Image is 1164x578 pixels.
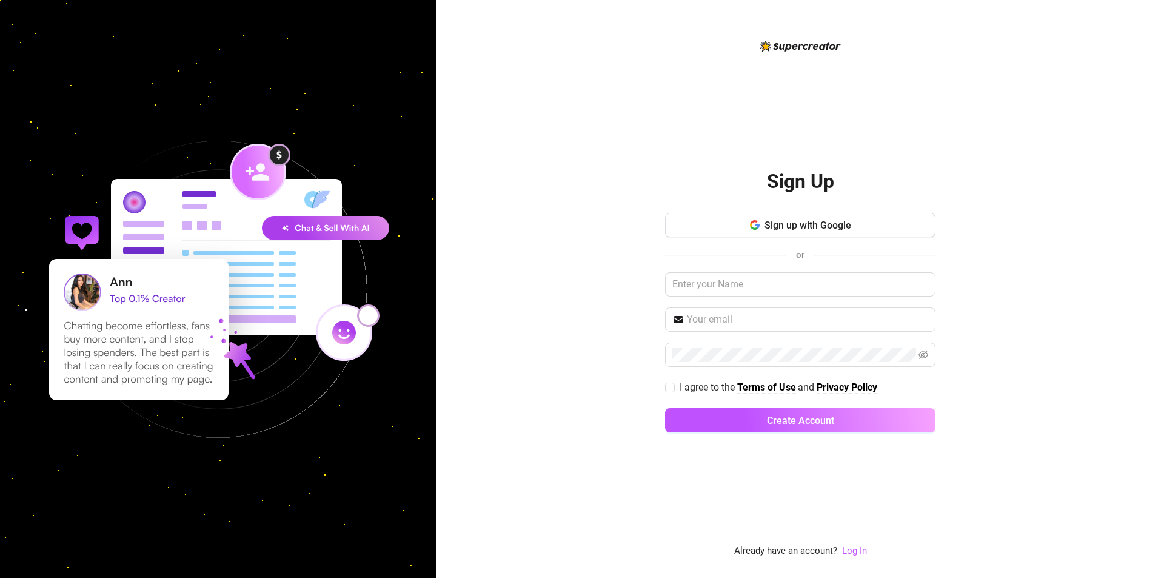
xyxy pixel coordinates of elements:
[842,545,867,556] a: Log In
[665,272,935,297] input: Enter your Name
[737,381,796,394] a: Terms of Use
[817,381,877,393] strong: Privacy Policy
[760,41,841,52] img: logo-BBDzfeDw.svg
[734,544,837,559] span: Already have an account?
[767,415,834,426] span: Create Account
[764,220,851,231] span: Sign up with Google
[796,249,804,260] span: or
[817,381,877,394] a: Privacy Policy
[8,79,428,499] img: signup-background-D0MIrEPF.svg
[842,544,867,559] a: Log In
[665,408,935,432] button: Create Account
[798,381,817,393] span: and
[737,381,796,393] strong: Terms of Use
[767,169,834,194] h2: Sign Up
[680,381,737,393] span: I agree to the
[918,350,928,360] span: eye-invisible
[665,213,935,237] button: Sign up with Google
[687,312,928,327] input: Your email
